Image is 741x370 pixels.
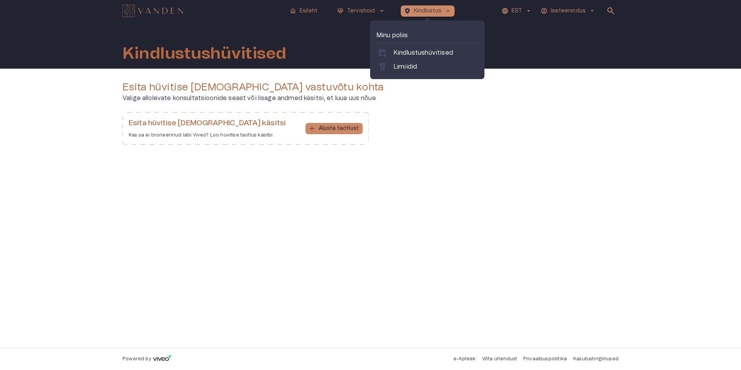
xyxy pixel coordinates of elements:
span: arrow_drop_down [589,7,596,14]
a: calendar_add_onKindlustushüvitised [378,48,477,57]
p: Kas sa ei broneerinud läbi Viveo? Loo hüvitise taotlus käsitsi. [129,132,286,138]
p: Kindlustushüvitised [393,48,453,57]
span: calendar_add_on [378,48,387,57]
span: keyboard_arrow_down [378,7,385,14]
p: Minu poliis [376,31,478,40]
a: Privaatsuspoliitika [523,356,567,361]
button: EST [500,5,533,17]
p: EST [512,7,522,15]
p: Limiidid [393,62,417,71]
button: ecg_heartTervishoidkeyboard_arrow_down [334,5,388,17]
a: Navigate to homepage [122,5,283,16]
button: homeEsileht [286,5,321,17]
p: Powered by [122,356,151,362]
span: ecg_heart [337,7,344,14]
span: health_and_safety [404,7,411,14]
button: Iseteenindusarrow_drop_down [539,5,597,17]
h4: Esita hüvitise [DEMOGRAPHIC_DATA] vastuvõtu kohta [122,81,619,93]
img: Vanden logo [122,5,183,17]
p: Alusta taotlust [319,124,359,133]
p: Esileht [300,7,317,15]
a: e-Apteek [453,356,476,361]
h1: Kindlustushüvitised [122,45,286,62]
span: search [606,6,615,16]
p: Võta ühendust [482,356,517,362]
span: keyboard_arrow_up [445,7,451,14]
p: Valige allolevate konsultatsioonide seast või lisage andmed käsitsi, et luua uus nõue [122,93,619,103]
a: Kasutustingimused [573,356,619,361]
p: Kindlustus [414,7,442,15]
span: home [290,7,296,14]
h6: Esita hüvitise [DEMOGRAPHIC_DATA] käsitsi [129,118,286,129]
p: Tervishoid [347,7,375,15]
button: health_and_safetyKindlustuskeyboard_arrow_up [401,5,455,17]
button: Alusta taotlust [305,123,363,134]
button: open search modal [603,3,619,19]
a: labsLimiidid [378,62,477,71]
p: Iseteenindus [551,7,586,15]
span: labs [378,62,387,71]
